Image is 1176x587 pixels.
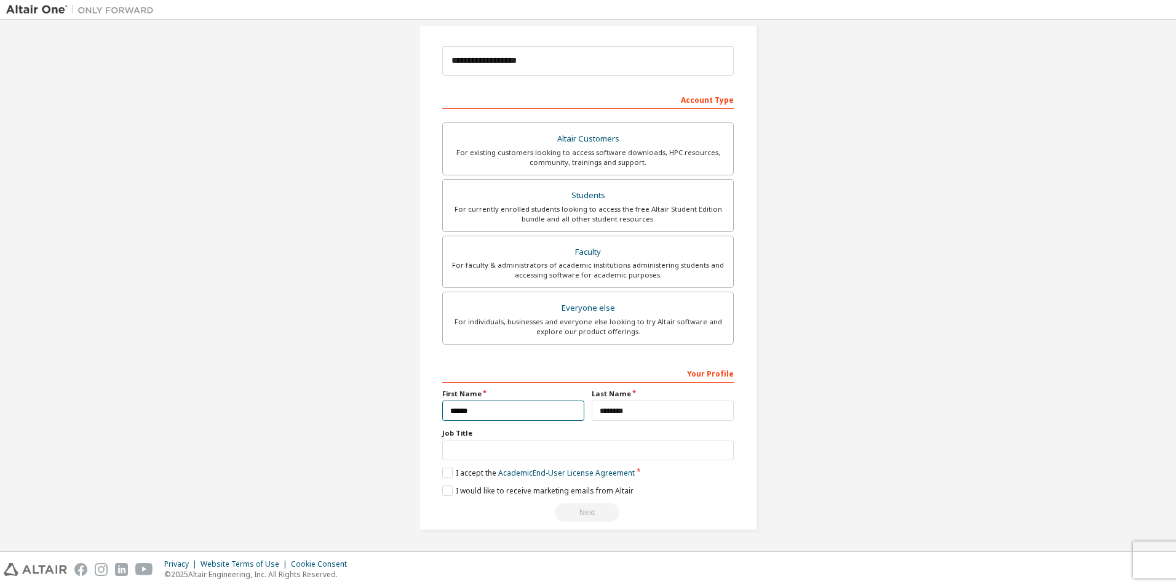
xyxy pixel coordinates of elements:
div: For individuals, businesses and everyone else looking to try Altair software and explore our prod... [450,317,726,337]
label: I accept the [442,468,635,478]
div: Website Terms of Use [201,559,291,569]
div: Cookie Consent [291,559,354,569]
img: linkedin.svg [115,563,128,576]
img: Altair One [6,4,160,16]
p: © 2025 Altair Engineering, Inc. All Rights Reserved. [164,569,354,580]
a: Academic End-User License Agreement [498,468,635,478]
div: Your Profile [442,363,734,383]
div: Everyone else [450,300,726,317]
div: Account Type [442,89,734,109]
img: youtube.svg [135,563,153,576]
div: For faculty & administrators of academic institutions administering students and accessing softwa... [450,260,726,280]
img: facebook.svg [74,563,87,576]
div: For currently enrolled students looking to access the free Altair Student Edition bundle and all ... [450,204,726,224]
img: instagram.svg [95,563,108,576]
img: altair_logo.svg [4,563,67,576]
label: I would like to receive marketing emails from Altair [442,485,634,496]
div: Faculty [450,244,726,261]
div: For existing customers looking to access software downloads, HPC resources, community, trainings ... [450,148,726,167]
label: Job Title [442,428,734,438]
label: First Name [442,389,584,399]
label: Last Name [592,389,734,399]
div: Privacy [164,559,201,569]
div: Students [450,187,726,204]
div: Altair Customers [450,130,726,148]
div: Read and acccept EULA to continue [442,503,734,522]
